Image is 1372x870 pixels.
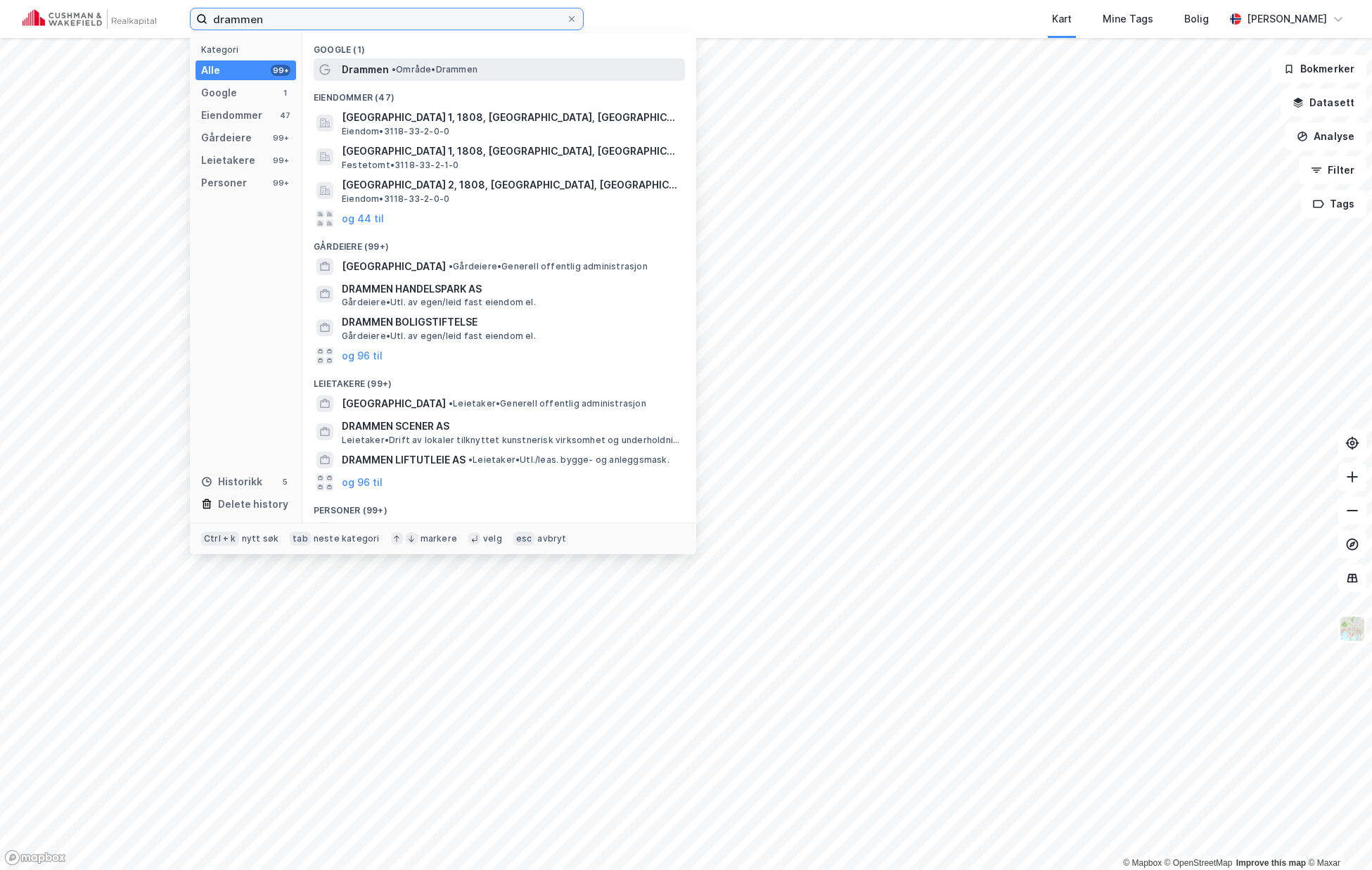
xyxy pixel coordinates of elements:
button: Filter [1299,156,1366,184]
button: og 96 til [342,347,383,364]
span: Eiendom • 3118-33-2-0-0 [342,193,449,205]
div: Delete history [218,496,288,513]
div: avbryt [537,533,566,544]
span: Område • Drammen [392,64,477,75]
div: velg [483,533,502,544]
div: Eiendommer [201,107,262,124]
span: [GEOGRAPHIC_DATA] 1, 1808, [GEOGRAPHIC_DATA], [GEOGRAPHIC_DATA] [342,109,679,126]
span: DRAMMEN HANDELSPARK AS [342,281,679,298]
div: Google (1) [302,33,696,58]
button: Bokmerker [1271,55,1366,83]
span: Drammen [342,61,389,78]
span: [GEOGRAPHIC_DATA] [342,395,446,412]
span: • [449,398,453,409]
button: og 44 til [342,210,384,227]
button: Tags [1301,190,1366,218]
span: Leietaker • Generell offentlig administrasjon [449,398,646,409]
span: Gårdeiere • Generell offentlig administrasjon [449,261,648,272]
div: Leietakere (99+) [302,367,696,392]
a: Mapbox homepage [4,850,66,866]
div: Historikk [201,473,262,490]
div: 5 [279,476,290,487]
div: Kategori [201,44,296,55]
span: [GEOGRAPHIC_DATA] [342,258,446,275]
div: 1 [279,87,290,98]
iframe: Chat Widget [1302,802,1372,870]
div: Eiendommer (47) [302,81,696,106]
div: Leietakere [201,152,255,169]
div: Gårdeiere [201,129,252,146]
button: Datasett [1281,89,1366,117]
div: Personer (99+) [302,494,696,519]
div: Mine Tags [1103,11,1153,27]
div: Ctrl + k [201,532,239,546]
div: 47 [279,110,290,121]
a: OpenStreetMap [1165,858,1233,868]
div: [PERSON_NAME] [1247,11,1327,27]
div: 99+ [271,177,290,188]
div: 99+ [271,65,290,76]
span: DRAMMEN LIFTUTLEIE AS [342,452,466,468]
span: Gårdeiere • Utl. av egen/leid fast eiendom el. [342,297,536,308]
div: markere [421,533,457,544]
span: Leietaker • Drift av lokaler tilknyttet kunstnerisk virksomhet og underholdningsvirksomhet [342,435,682,446]
img: Z [1339,615,1366,642]
img: cushman-wakefield-realkapital-logo.202ea83816669bd177139c58696a8fa1.svg [23,9,156,29]
div: Kart [1052,11,1072,27]
span: DRAMMEN SCENER AS [342,418,679,435]
span: • [392,64,396,75]
div: 99+ [271,155,290,166]
a: Improve this map [1236,858,1306,868]
div: Bolig [1184,11,1209,27]
div: Alle [201,62,220,79]
div: Gårdeiere (99+) [302,230,696,255]
span: Leietaker • Utl./leas. bygge- og anleggsmask. [468,454,669,466]
div: neste kategori [314,533,380,544]
span: • [468,454,473,465]
span: Eiendom • 3118-33-2-0-0 [342,126,449,137]
div: Kontrollprogram for chat [1302,802,1372,870]
span: Gårdeiere • Utl. av egen/leid fast eiendom el. [342,331,536,342]
div: esc [513,532,535,546]
div: Google [201,84,237,101]
span: [GEOGRAPHIC_DATA] 1, 1808, [GEOGRAPHIC_DATA], [GEOGRAPHIC_DATA] [342,143,679,160]
a: Mapbox [1123,858,1162,868]
button: Analyse [1285,122,1366,151]
div: tab [290,532,311,546]
button: og 96 til [342,474,383,491]
span: DRAMMEN BOLIGSTIFTELSE [342,314,679,331]
span: Festetomt • 3118-33-2-1-0 [342,160,459,171]
span: • [449,261,453,271]
div: Personer [201,174,247,191]
input: Søk på adresse, matrikkel, gårdeiere, leietakere eller personer [207,8,566,30]
span: [GEOGRAPHIC_DATA] 2, 1808, [GEOGRAPHIC_DATA], [GEOGRAPHIC_DATA] [342,177,679,193]
div: 99+ [271,132,290,143]
div: nytt søk [242,533,279,544]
